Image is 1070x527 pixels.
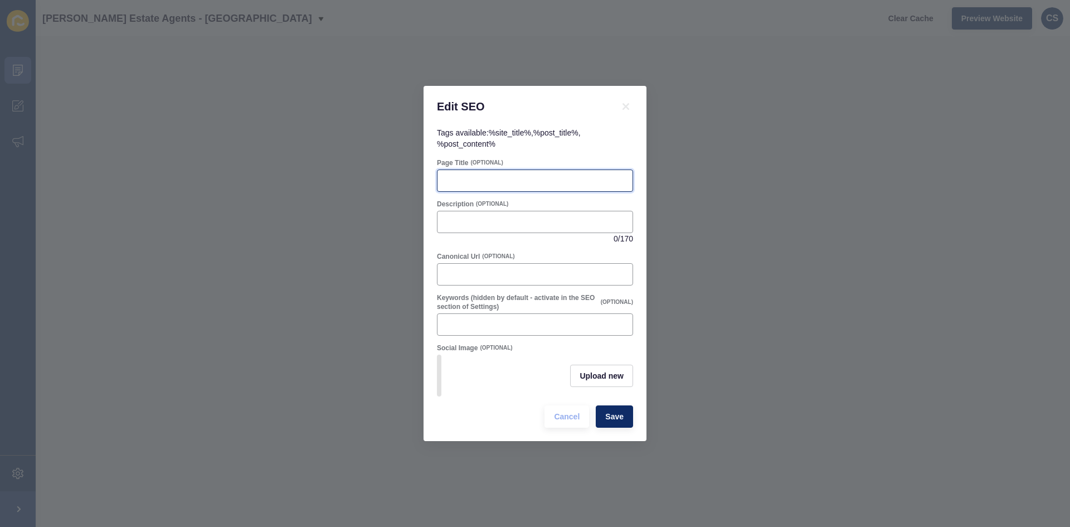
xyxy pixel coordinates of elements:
[437,293,599,311] label: Keywords (hidden by default - activate in the SEO section of Settings)
[480,344,512,352] span: (OPTIONAL)
[554,411,580,422] span: Cancel
[470,159,503,167] span: (OPTIONAL)
[620,233,633,244] span: 170
[489,128,531,137] code: %site_title%
[476,200,508,208] span: (OPTIONAL)
[544,405,589,428] button: Cancel
[437,128,581,148] span: Tags available: , ,
[601,298,633,306] span: (OPTIONAL)
[437,99,605,114] h1: Edit SEO
[482,253,514,260] span: (OPTIONAL)
[533,128,578,137] code: %post_title%
[596,405,633,428] button: Save
[614,233,618,244] span: 0
[437,200,474,209] label: Description
[570,365,633,387] button: Upload new
[437,252,480,261] label: Canonical Url
[437,158,468,167] label: Page Title
[618,233,620,244] span: /
[580,370,624,381] span: Upload new
[605,411,624,422] span: Save
[437,344,478,352] label: Social Image
[437,139,495,148] code: %post_content%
